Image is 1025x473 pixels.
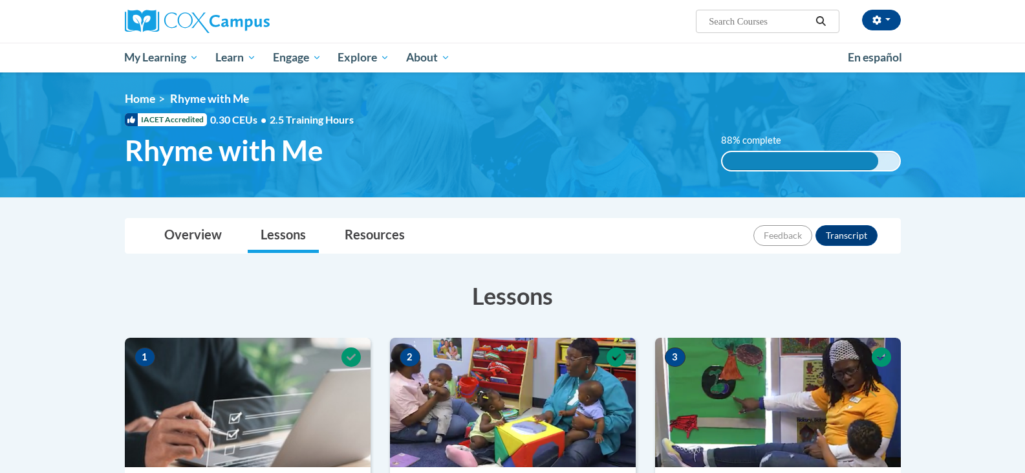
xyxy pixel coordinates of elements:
[406,50,450,65] span: About
[270,113,354,126] span: 2.5 Training Hours
[753,225,812,246] button: Feedback
[398,43,459,72] a: About
[170,92,249,105] span: Rhyme with Me
[329,43,398,72] a: Explore
[125,133,323,168] span: Rhyme with Me
[125,280,901,312] h3: Lessons
[151,219,235,253] a: Overview
[124,50,199,65] span: My Learning
[721,133,795,148] label: 88% complete
[207,43,264,72] a: Learn
[839,44,911,71] a: En español
[400,347,420,367] span: 2
[332,219,418,253] a: Resources
[338,50,389,65] span: Explore
[655,338,901,467] img: Course Image
[862,10,901,30] button: Account Settings
[722,152,878,170] div: 88% complete
[125,338,371,467] img: Course Image
[125,113,207,126] span: IACET Accredited
[665,347,685,367] span: 3
[210,113,270,127] span: 0.30 CEUs
[273,50,321,65] span: Engage
[116,43,208,72] a: My Learning
[125,92,155,105] a: Home
[707,14,811,29] input: Search Courses
[125,10,270,33] img: Cox Campus
[261,113,266,126] span: •
[248,219,319,253] a: Lessons
[390,338,636,467] img: Course Image
[264,43,330,72] a: Engage
[848,50,902,64] span: En español
[815,225,878,246] button: Transcript
[811,14,830,29] button: Search
[125,10,371,33] a: Cox Campus
[135,347,155,367] span: 1
[215,50,256,65] span: Learn
[105,43,920,72] div: Main menu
